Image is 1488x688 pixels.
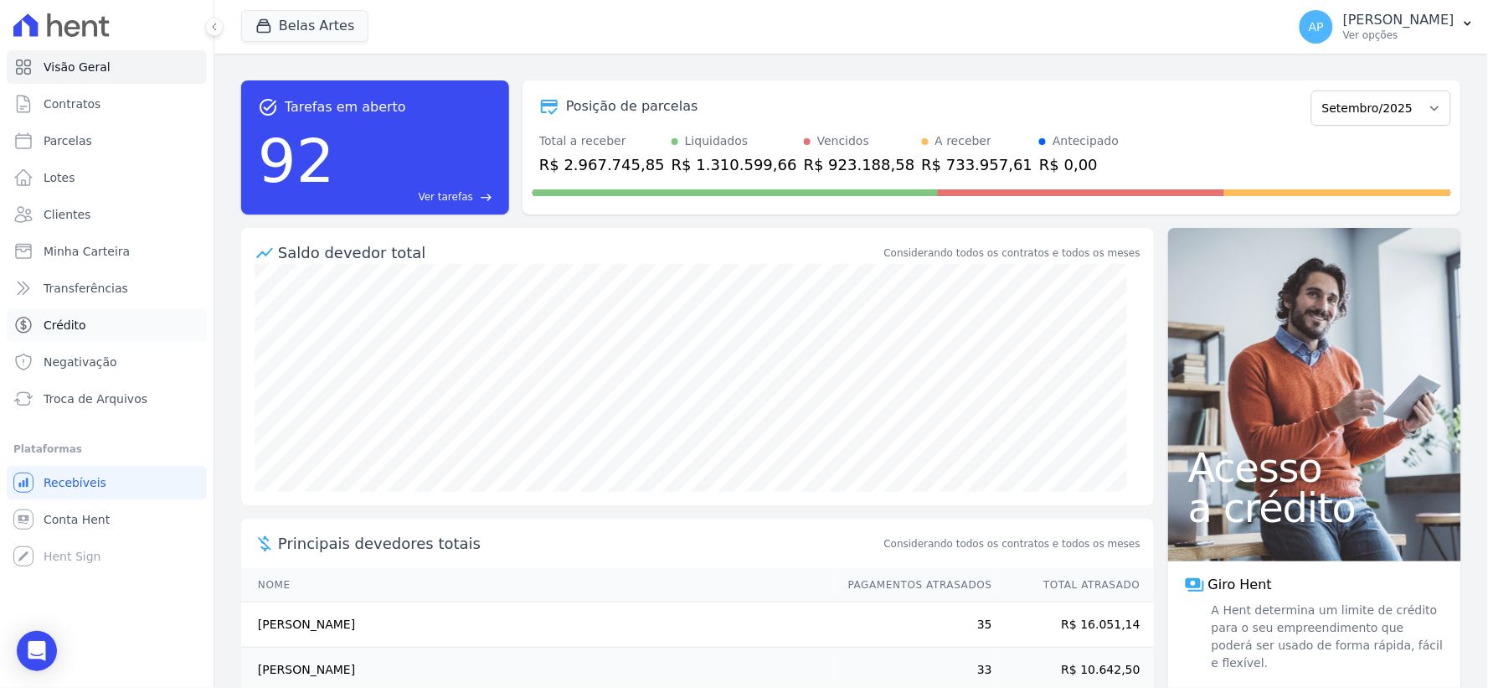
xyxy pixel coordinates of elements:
[7,87,207,121] a: Contratos
[44,59,111,75] span: Visão Geral
[285,97,406,117] span: Tarefas em aberto
[44,96,100,112] span: Contratos
[817,132,869,150] div: Vencidos
[1188,488,1441,528] span: a crédito
[419,189,473,204] span: Ver tarefas
[884,536,1140,551] span: Considerando todos os contratos e todos os meses
[44,354,117,370] span: Negativação
[241,603,832,648] td: [PERSON_NAME]
[44,511,110,528] span: Conta Hent
[1039,153,1119,176] div: R$ 0,00
[7,308,207,342] a: Crédito
[1309,21,1324,33] span: AP
[1053,132,1119,150] div: Antecipado
[7,124,207,158] a: Parcelas
[922,153,1033,176] div: R$ 733.957,61
[1208,575,1272,595] span: Giro Hent
[832,603,993,648] td: 35
[993,568,1154,603] th: Total Atrasado
[672,153,797,176] div: R$ 1.310.599,66
[44,391,147,407] span: Troca de Arquivos
[7,503,207,536] a: Conta Hent
[44,169,75,186] span: Lotes
[278,532,881,555] span: Principais devedores totais
[7,50,207,84] a: Visão Geral
[884,246,1140,261] div: Considerando todos os contratos e todos os meses
[17,631,57,671] div: Open Intercom Messenger
[241,568,832,603] th: Nome
[7,235,207,268] a: Minha Carteira
[832,568,993,603] th: Pagamentos Atrasados
[44,280,128,297] span: Transferências
[44,243,130,260] span: Minha Carteira
[480,191,492,204] span: east
[1208,602,1444,672] span: A Hent determina um limite de crédito para o seu empreendimento que poderá ser usado de forma ráp...
[566,96,698,116] div: Posição de parcelas
[342,189,492,204] a: Ver tarefas east
[44,474,106,491] span: Recebíveis
[539,153,665,176] div: R$ 2.967.745,85
[539,132,665,150] div: Total a receber
[1286,3,1488,50] button: AP [PERSON_NAME] Ver opções
[935,132,992,150] div: A receber
[44,206,90,223] span: Clientes
[241,10,368,42] button: Belas Artes
[804,153,915,176] div: R$ 923.188,58
[1343,28,1455,42] p: Ver opções
[685,132,749,150] div: Liquidados
[258,97,278,117] span: task_alt
[7,466,207,499] a: Recebíveis
[1343,12,1455,28] p: [PERSON_NAME]
[7,272,207,305] a: Transferências
[7,345,207,379] a: Negativação
[44,132,92,149] span: Parcelas
[7,382,207,416] a: Troca de Arquivos
[258,117,335,204] div: 92
[1188,447,1441,488] span: Acesso
[7,161,207,194] a: Lotes
[13,439,200,459] div: Plataformas
[278,241,881,264] div: Saldo devedor total
[44,317,86,334] span: Crédito
[993,603,1154,648] td: R$ 16.051,14
[7,198,207,231] a: Clientes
